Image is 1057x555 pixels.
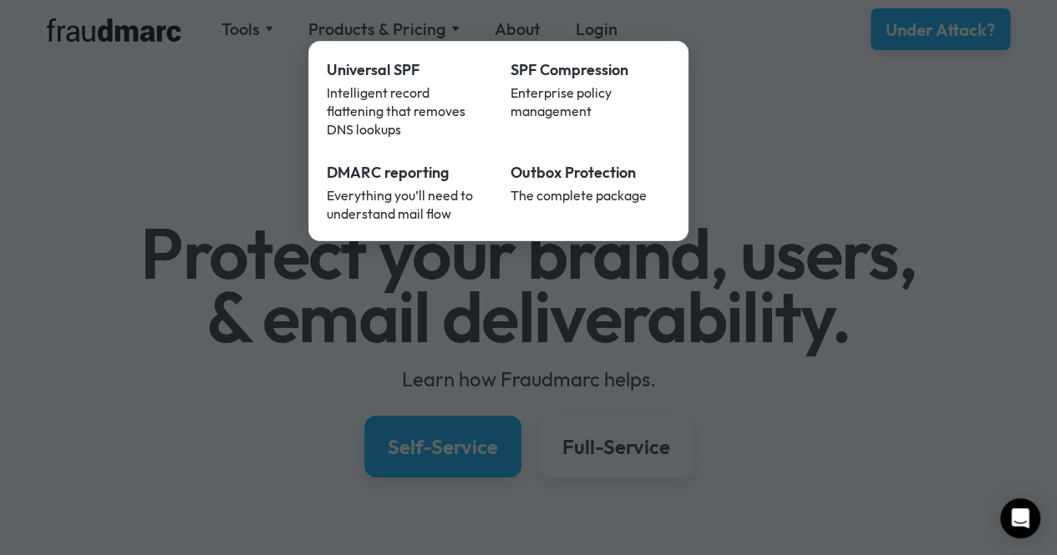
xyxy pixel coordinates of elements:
a: SPF CompressionEnterprise policy management [499,48,683,150]
div: Enterprise policy management [511,83,671,120]
div: Universal SPF [327,59,487,81]
div: Open Intercom Messenger [1000,498,1040,538]
nav: Products & Pricing [308,41,689,241]
div: Everything you’ll need to understand mail flow [327,186,487,223]
a: Universal SPFIntelligent record flattening that removes DNS lookups [315,48,499,150]
a: DMARC reportingEverything you’ll need to understand mail flow [315,150,499,235]
div: The complete package [511,186,671,204]
div: DMARC reporting [327,162,487,184]
a: Outbox ProtectionThe complete package [499,150,683,235]
div: Intelligent record flattening that removes DNS lookups [327,83,487,139]
div: SPF Compression [511,59,671,81]
div: Outbox Protection [511,162,671,184]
